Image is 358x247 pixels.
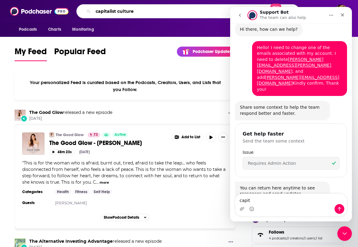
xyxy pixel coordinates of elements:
span: Add to List [181,135,200,139]
img: User Profile [335,5,348,18]
a: 4 podcasts [269,236,286,240]
button: Show More Button [172,132,203,142]
button: ShowPodcast Details [101,214,149,221]
a: Show notifications dropdown [303,6,313,16]
span: The Good Glow - [PERSON_NAME] [49,139,142,147]
a: 0 users [304,236,315,240]
div: Your personalized Feed is curated based on the Podcasts, Creators, Users, and Lists that you Follow. [15,72,236,100]
a: Fitness [73,189,90,194]
img: The Good Glow - Miriam Hussey [22,132,44,155]
button: 48m 23s [49,149,74,155]
span: Follows [269,229,284,235]
span: Follows [252,227,343,243]
span: Logged in as LauraHVM [335,5,348,18]
img: The Good Glow [49,132,54,137]
span: Podcasts [19,25,37,34]
h3: Guests [22,200,50,205]
a: Follows [254,231,266,239]
a: The Alternative Investing Advantage [29,238,113,244]
a: 73 [88,132,100,137]
a: Health [54,189,71,194]
span: New [270,4,281,9]
h3: released a new episode [29,110,112,115]
span: , [315,236,316,240]
div: [DATE] [79,150,90,154]
span: " [22,160,226,185]
a: Follows [269,229,322,235]
span: Show Podcast Details [104,215,139,220]
p: Podchaser Update! [193,49,231,54]
div: New Episode [21,115,27,122]
img: Podchaser - Follow, Share and Rate Podcasts [10,5,68,17]
span: , [286,236,287,240]
a: The Good Glow - [PERSON_NAME] [49,139,167,147]
button: open menu [15,24,45,35]
span: This is for the woman who is afraid, burnt out, tired, afraid to take the leap… who feels disconn... [22,160,226,185]
h3: Categories [22,189,50,194]
a: My Feed [15,46,47,61]
div: Search podcasts, credits, & more... [76,4,300,18]
span: Charts [48,25,61,34]
img: The Good Glow [15,110,26,121]
a: Show notifications dropdown [318,6,327,16]
span: Popular Feed [54,46,106,60]
button: Show More Button [226,110,236,117]
span: 73 [93,132,98,138]
button: open menu [68,24,102,35]
a: Self Help [91,189,112,194]
span: , [303,236,304,240]
button: Show More Button [226,238,236,246]
input: Search podcasts, credits, & more... [93,6,251,16]
a: Popular Feed [54,46,106,61]
span: Monitoring [72,25,94,34]
a: [PERSON_NAME] [55,201,87,205]
iframe: Intercom live chat [230,7,352,221]
a: 1 list [316,236,322,240]
a: 0 creators [287,236,303,240]
h3: released a new episode [29,238,162,244]
span: My Feed [15,46,47,60]
iframe: Intercom live chat [337,226,352,241]
a: The Good Glow [29,110,63,115]
span: ... [96,179,99,185]
a: Active [112,132,128,137]
button: more [100,180,109,185]
a: Charts [44,24,65,35]
button: Show More Button [218,132,228,142]
span: Active [114,132,126,138]
a: The Good Glow [56,132,84,137]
